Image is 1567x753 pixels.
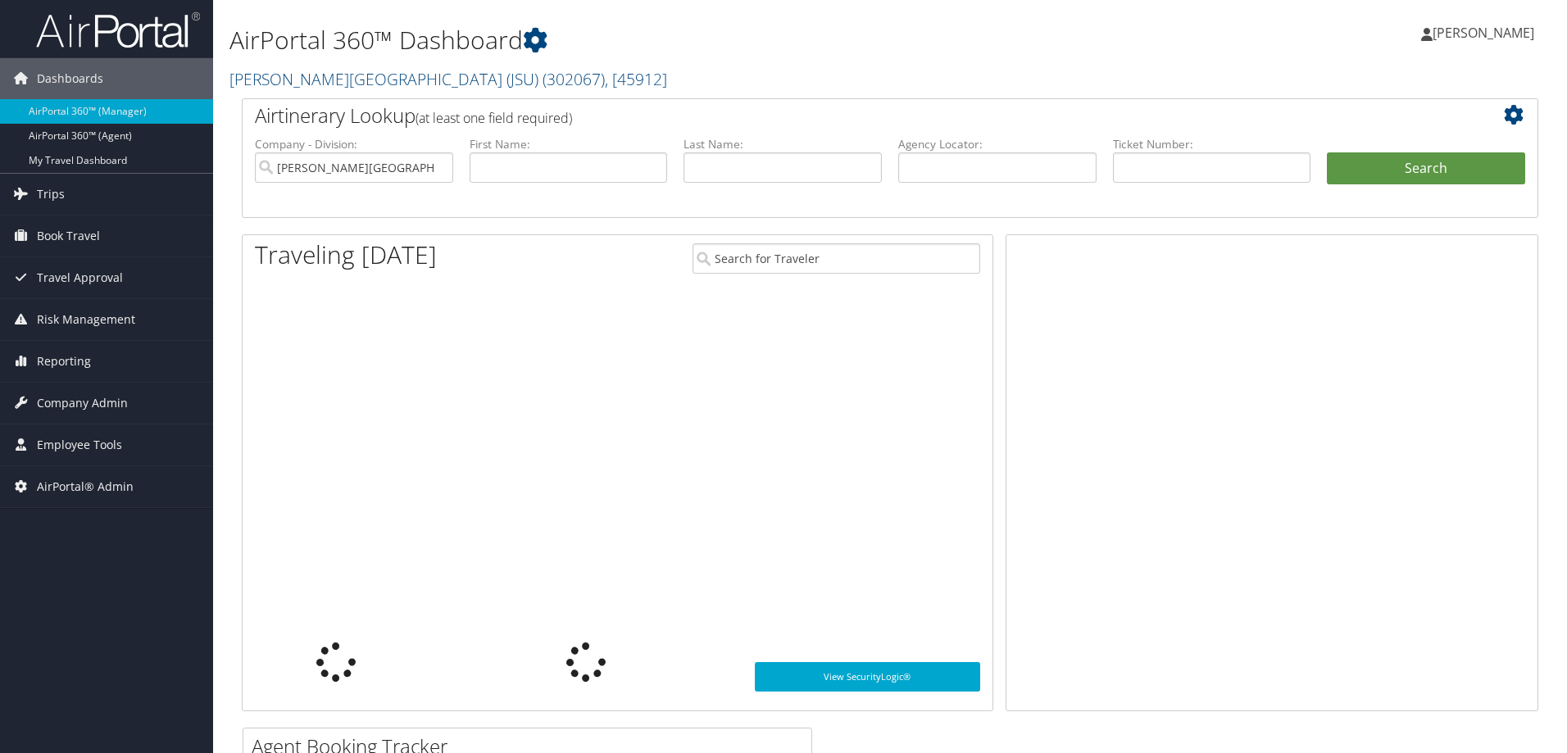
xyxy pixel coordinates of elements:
[605,68,667,90] span: , [ 45912 ]
[693,243,980,274] input: Search for Traveler
[543,68,605,90] span: ( 302067 )
[1421,8,1551,57] a: [PERSON_NAME]
[229,23,1111,57] h1: AirPortal 360™ Dashboard
[37,466,134,507] span: AirPortal® Admin
[684,136,882,152] label: Last Name:
[37,257,123,298] span: Travel Approval
[37,424,122,465] span: Employee Tools
[1327,152,1525,185] button: Search
[229,68,667,90] a: [PERSON_NAME][GEOGRAPHIC_DATA] (JSU)
[470,136,668,152] label: First Name:
[255,238,437,272] h1: Traveling [DATE]
[37,215,100,256] span: Book Travel
[37,58,103,99] span: Dashboards
[37,299,135,340] span: Risk Management
[416,109,572,127] span: (at least one field required)
[37,383,128,424] span: Company Admin
[1113,136,1311,152] label: Ticket Number:
[1433,24,1534,42] span: [PERSON_NAME]
[755,662,980,692] a: View SecurityLogic®
[898,136,1097,152] label: Agency Locator:
[255,102,1417,129] h2: Airtinerary Lookup
[36,11,200,49] img: airportal-logo.png
[255,136,453,152] label: Company - Division:
[37,341,91,382] span: Reporting
[37,174,65,215] span: Trips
